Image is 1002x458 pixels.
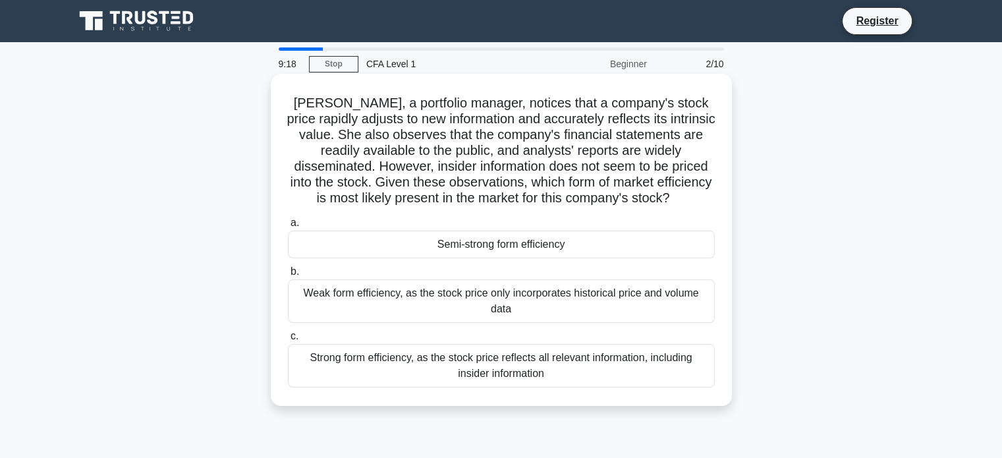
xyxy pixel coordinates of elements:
[288,279,715,323] div: Weak form efficiency, as the stock price only incorporates historical price and volume data
[848,13,906,29] a: Register
[291,217,299,228] span: a.
[309,56,358,72] a: Stop
[288,344,715,387] div: Strong form efficiency, as the stock price reflects all relevant information, including insider i...
[655,51,732,77] div: 2/10
[291,266,299,277] span: b.
[540,51,655,77] div: Beginner
[271,51,309,77] div: 9:18
[287,95,716,207] h5: [PERSON_NAME], a portfolio manager, notices that a company's stock price rapidly adjusts to new i...
[291,330,298,341] span: c.
[358,51,540,77] div: CFA Level 1
[288,231,715,258] div: Semi-strong form efficiency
